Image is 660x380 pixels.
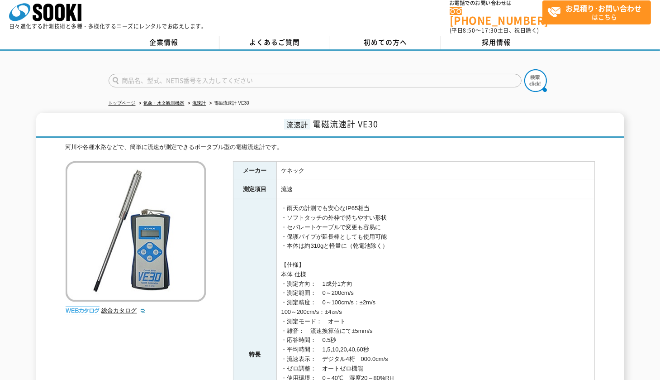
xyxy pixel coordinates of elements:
[450,0,542,6] span: お電話でのお問い合わせは
[463,26,476,34] span: 8:50
[66,161,206,302] img: 電磁流速計 VE30
[109,101,136,106] a: トップページ
[66,143,595,152] div: 河川や各種水路などで、簡単に流速が測定できるポータブル型の電磁流速計です。
[144,101,185,106] a: 気象・水文観測機器
[276,180,594,199] td: 流速
[276,161,594,180] td: ケネック
[102,307,146,314] a: 総合カタログ
[364,37,407,47] span: 初めての方へ
[313,118,378,130] span: 電磁流速計 VE30
[566,3,642,14] strong: お見積り･お問い合わせ
[9,24,207,29] p: 日々進化する計測技術と多種・多様化するニーズにレンタルでお応えします。
[109,36,219,49] a: 企業情報
[330,36,441,49] a: 初めての方へ
[450,26,539,34] span: (平日 ～ 土日、祝日除く)
[450,7,542,25] a: [PHONE_NUMBER]
[233,161,276,180] th: メーカー
[284,119,310,130] span: 流速計
[193,101,206,106] a: 流速計
[547,1,651,24] span: はこちら
[524,69,547,92] img: btn_search.png
[441,36,552,49] a: 採用情報
[233,180,276,199] th: 測定項目
[542,0,651,24] a: お見積り･お問い合わせはこちら
[109,74,522,87] input: 商品名、型式、NETIS番号を入力してください
[66,306,100,315] img: webカタログ
[481,26,498,34] span: 17:30
[219,36,330,49] a: よくあるご質問
[208,99,249,108] li: 電磁流速計 VE30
